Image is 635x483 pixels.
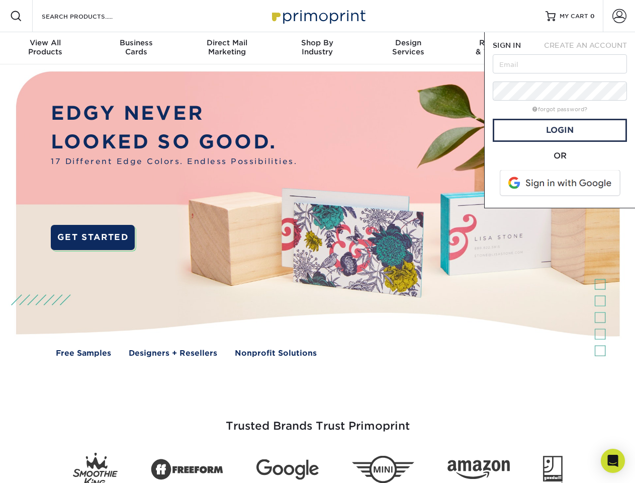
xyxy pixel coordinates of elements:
a: Login [493,119,627,142]
div: Cards [90,38,181,56]
a: DesignServices [363,32,453,64]
input: SEARCH PRODUCTS..... [41,10,139,22]
a: Designers + Resellers [129,348,217,359]
a: Shop ByIndustry [272,32,362,64]
a: Resources& Templates [453,32,544,64]
a: Free Samples [56,348,111,359]
iframe: Google Customer Reviews [3,452,85,479]
span: Direct Mail [182,38,272,47]
div: OR [493,150,627,162]
div: Industry [272,38,362,56]
a: BusinessCards [90,32,181,64]
span: 0 [590,13,595,20]
span: Resources [453,38,544,47]
span: Shop By [272,38,362,47]
div: Marketing [182,38,272,56]
a: forgot password? [532,106,587,113]
input: Email [493,54,627,73]
span: Business [90,38,181,47]
a: Direct MailMarketing [182,32,272,64]
div: Services [363,38,453,56]
div: & Templates [453,38,544,56]
a: Nonprofit Solutions [235,348,317,359]
img: Amazon [447,460,510,479]
img: Primoprint [267,5,368,27]
span: Design [363,38,453,47]
span: SIGN IN [493,41,521,49]
h3: Trusted Brands Trust Primoprint [24,395,612,445]
div: Open Intercom Messenger [601,449,625,473]
a: GET STARTED [51,225,135,250]
span: 17 Different Edge Colors. Endless Possibilities. [51,156,297,168]
p: LOOKED SO GOOD. [51,128,297,156]
span: MY CART [560,12,588,21]
p: EDGY NEVER [51,99,297,128]
img: Goodwill [543,456,563,483]
span: CREATE AN ACCOUNT [544,41,627,49]
img: Google [256,459,319,480]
